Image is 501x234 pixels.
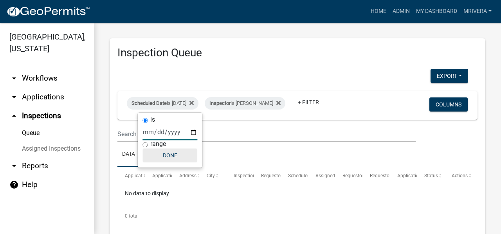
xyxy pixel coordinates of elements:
[9,161,19,171] i: arrow_drop_down
[397,173,447,178] span: Application Description
[199,167,227,185] datatable-header-cell: City
[145,167,172,185] datatable-header-cell: Application Type
[152,173,188,178] span: Application Type
[150,117,155,123] label: is
[127,97,198,110] div: is [DATE]
[117,167,145,185] datatable-header-cell: Application
[281,167,308,185] datatable-header-cell: Scheduled Time
[417,167,444,185] datatable-header-cell: Status
[389,4,413,19] a: Admin
[117,186,478,206] div: No data to display
[368,4,389,19] a: Home
[370,173,406,178] span: Requestor Phone
[429,97,468,112] button: Columns
[308,167,335,185] datatable-header-cell: Assigned Inspector
[207,173,215,178] span: City
[452,173,468,178] span: Actions
[117,206,478,226] div: 0 total
[142,148,197,162] button: Done
[117,46,478,59] h3: Inspection Queue
[179,173,196,178] span: Address
[292,95,325,109] a: + Filter
[261,173,294,178] span: Requested Date
[205,97,285,110] div: is [PERSON_NAME]
[315,173,356,178] span: Assigned Inspector
[460,4,495,19] a: mrivera
[342,173,378,178] span: Requestor Name
[117,126,416,142] input: Search for inspections
[132,100,167,106] span: Scheduled Date
[234,173,267,178] span: Inspection Type
[226,167,254,185] datatable-header-cell: Inspection Type
[335,167,362,185] datatable-header-cell: Requestor Name
[150,141,166,147] label: range
[9,111,19,121] i: arrow_drop_up
[254,167,281,185] datatable-header-cell: Requested Date
[9,74,19,83] i: arrow_drop_down
[424,173,438,178] span: Status
[9,92,19,102] i: arrow_drop_down
[389,167,417,185] datatable-header-cell: Application Description
[288,173,322,178] span: Scheduled Time
[431,69,468,83] button: Export
[9,180,19,189] i: help
[125,173,149,178] span: Application
[413,4,460,19] a: My Dashboard
[444,167,471,185] datatable-header-cell: Actions
[362,167,390,185] datatable-header-cell: Requestor Phone
[117,142,140,167] a: Data
[172,167,199,185] datatable-header-cell: Address
[209,100,231,106] span: Inspector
